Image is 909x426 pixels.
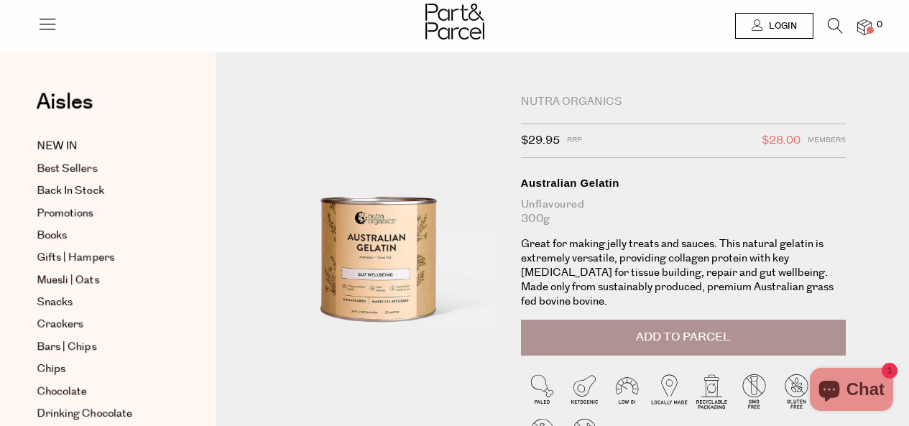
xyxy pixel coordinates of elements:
[808,131,846,150] span: Members
[37,272,167,289] a: Muesli | Oats
[606,370,648,412] img: P_P-ICONS-Live_Bec_V11_Low_Gi.svg
[37,383,167,400] a: Chocolate
[36,86,93,118] span: Aisles
[37,182,104,200] span: Back In Stock
[37,405,167,422] a: Drinking Chocolate
[37,294,167,311] a: Snacks
[521,131,560,150] span: $29.95
[37,227,167,244] a: Books
[37,316,167,333] a: Crackers
[636,329,730,346] span: Add to Parcel
[873,19,886,32] span: 0
[765,20,797,32] span: Login
[37,138,167,155] a: NEW IN
[37,338,167,356] a: Bars | Chips
[857,19,872,34] a: 0
[521,320,846,356] button: Add to Parcel
[37,383,87,400] span: Chocolate
[37,272,99,289] span: Muesli | Oats
[37,294,73,311] span: Snacks
[733,370,775,412] img: P_P-ICONS-Live_Bec_V11_GMO_Free.svg
[648,370,691,412] img: P_P-ICONS-Live_Bec_V11_Locally_Made_2.svg
[775,370,818,412] img: P_P-ICONS-Live_Bec_V11_Gluten_Free.svg
[37,160,167,177] a: Best Sellers
[37,405,132,422] span: Drinking Chocolate
[37,205,93,222] span: Promotions
[521,237,846,309] p: Great for making jelly treats and sauces. This natural gelatin is extremely versatile, providing ...
[37,249,167,267] a: Gifts | Hampers
[37,182,167,200] a: Back In Stock
[37,361,167,378] a: Chips
[521,176,846,190] div: Australian Gelatin
[37,361,65,378] span: Chips
[521,370,563,412] img: P_P-ICONS-Live_Bec_V11_Paleo.svg
[691,370,733,412] img: P_P-ICONS-Live_Bec_V11_Recyclable_Packaging.svg
[567,131,582,150] span: RRP
[37,205,167,222] a: Promotions
[37,316,83,333] span: Crackers
[37,227,67,244] span: Books
[425,4,484,40] img: Part&Parcel
[521,95,846,109] div: Nutra Organics
[521,198,846,226] div: Unflavoured 300g
[36,91,93,127] a: Aisles
[563,370,606,412] img: P_P-ICONS-Live_Bec_V11_Ketogenic.svg
[259,95,499,378] img: Australian Gelatin
[37,160,97,177] span: Best Sellers
[37,249,114,267] span: Gifts | Hampers
[37,338,96,356] span: Bars | Chips
[37,138,78,155] span: NEW IN
[762,131,800,150] span: $28.00
[735,13,813,39] a: Login
[806,368,898,415] inbox-online-store-chat: Shopify online store chat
